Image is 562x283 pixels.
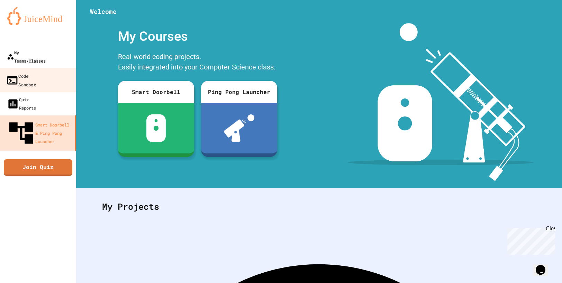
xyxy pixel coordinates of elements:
div: My Projects [95,193,543,220]
div: Real-world coding projects. Easily integrated into your Computer Science class. [115,50,281,76]
div: Smart Doorbell & Ping Pong Launcher [7,119,72,147]
div: Code Sandbox [6,72,36,88]
img: logo-orange.svg [7,7,69,25]
img: ppl-with-ball.png [224,114,255,142]
div: Smart Doorbell [118,81,194,103]
div: Chat with us now!Close [3,3,48,44]
iframe: chat widget [505,225,555,255]
div: Quiz Reports [7,95,36,112]
img: banner-image-my-projects.png [348,23,533,181]
div: Ping Pong Launcher [201,81,277,103]
div: My Courses [115,23,281,50]
a: Join Quiz [4,159,72,176]
img: sdb-white.svg [146,114,166,142]
iframe: chat widget [533,255,555,276]
div: My Teams/Classes [7,48,46,65]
